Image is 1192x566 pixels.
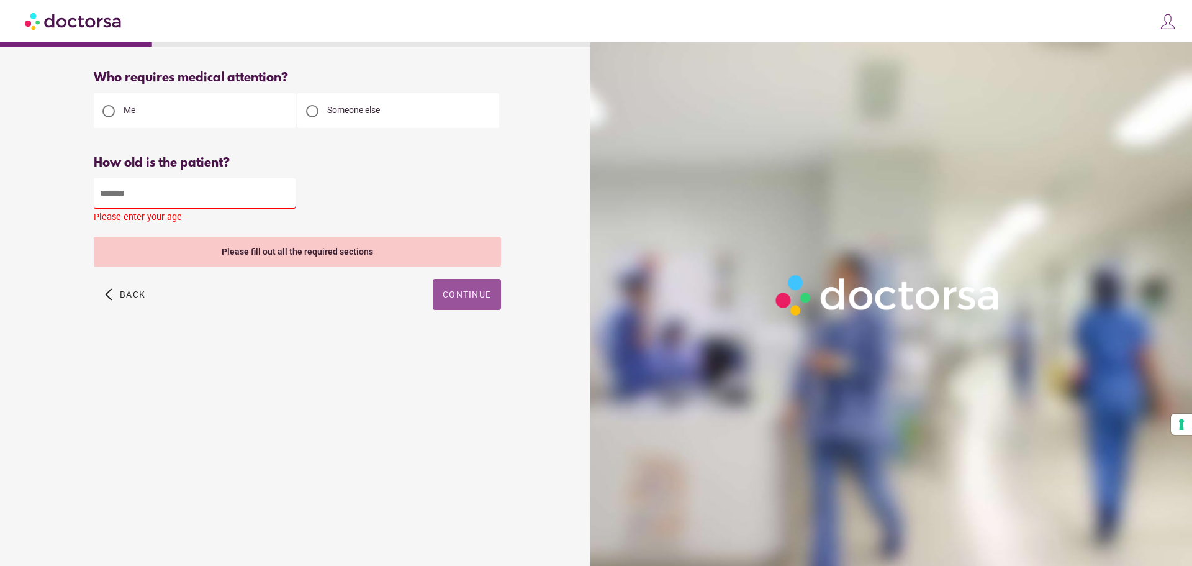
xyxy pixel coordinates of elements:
[100,279,150,310] button: arrow_back_ios Back
[94,212,501,227] div: Please enter your age
[94,156,501,170] div: How old is the patient?
[433,279,501,310] button: Continue
[94,71,501,85] div: Who requires medical attention?
[443,290,491,299] span: Continue
[25,7,123,35] img: Doctorsa.com
[124,105,135,115] span: Me
[1171,414,1192,435] button: Your consent preferences for tracking technologies
[120,290,145,299] span: Back
[327,105,380,115] span: Someone else
[1159,13,1176,30] img: icons8-customer-100.png
[94,237,501,267] div: Please fill out all the required sections
[769,268,1008,322] img: Logo-Doctorsa-trans-White-partial-flat.png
